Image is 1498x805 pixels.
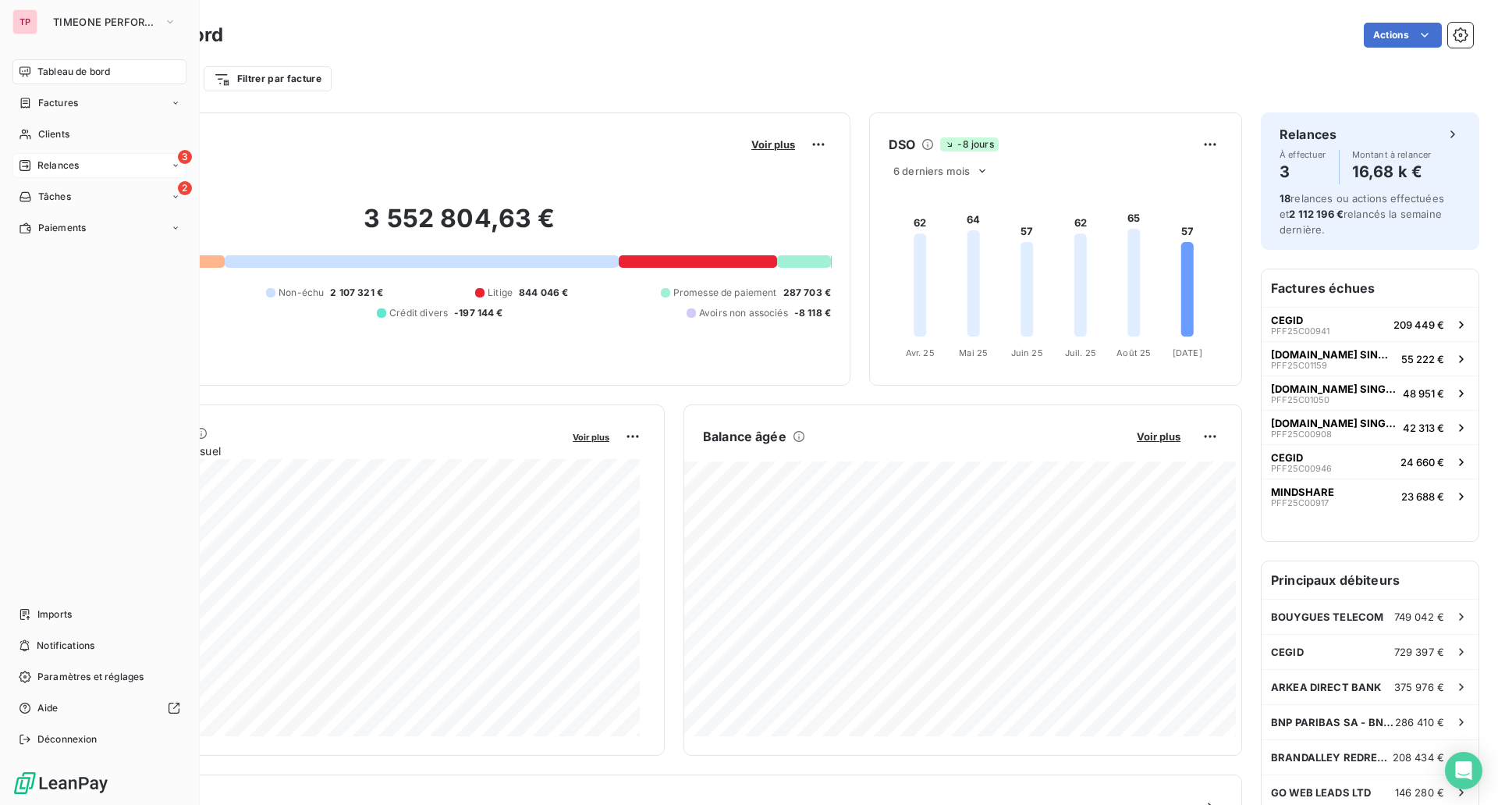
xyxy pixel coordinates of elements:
[1271,498,1329,508] span: PFF25C00917
[889,135,915,154] h6: DSO
[1271,486,1334,498] span: MINDSHARE
[38,96,78,110] span: Factures
[1280,192,1444,236] span: relances ou actions effectuées et relancés la semaine dernière.
[1262,410,1478,444] button: [DOMAIN_NAME] SINGAPORE PRIVATE LTDPFF25C0090842 313 €
[959,347,988,358] tspan: Mai 25
[1173,347,1202,358] tspan: [DATE]
[1271,417,1397,429] span: [DOMAIN_NAME] SINGAPORE PRIVATE LTD
[1271,361,1327,370] span: PFF25C01159
[1132,429,1185,443] button: Voir plus
[178,150,192,164] span: 3
[279,286,324,300] span: Non-échu
[573,432,609,443] span: Voir plus
[519,286,568,300] span: 844 046 €
[1394,681,1444,693] span: 375 976 €
[38,221,86,235] span: Paiements
[1289,208,1344,220] span: 2 112 196 €
[204,66,332,91] button: Filtrer par facture
[1394,646,1444,658] span: 729 397 €
[37,159,79,173] span: Relances
[1280,150,1326,159] span: À effectuer
[1271,611,1383,623] span: BOUYGUES TELECOM
[1280,192,1290,205] span: 18
[88,443,562,459] span: Chiffre d'affaires mensuel
[1011,347,1043,358] tspan: Juin 25
[12,771,109,796] img: Logo LeanPay
[893,165,970,177] span: 6 derniers mois
[53,16,158,28] span: TIMEONE PERFORMANCE
[1065,347,1096,358] tspan: Juil. 25
[940,137,998,151] span: -8 jours
[1271,429,1332,439] span: PFF25C00908
[1271,451,1303,464] span: CEGID
[1137,430,1180,443] span: Voir plus
[1271,786,1371,799] span: GO WEB LEADS LTD
[1271,464,1332,473] span: PFF25C00946
[751,138,795,151] span: Voir plus
[1271,383,1397,395] span: [DOMAIN_NAME] SINGAPORE PRIVATE LTD
[1395,716,1444,728] span: 286 410 €
[1116,347,1151,358] tspan: Août 25
[1271,326,1329,336] span: PFF25C00941
[37,65,110,79] span: Tableau de bord
[12,696,186,721] a: Aide
[794,306,831,320] span: -8 118 €
[454,306,503,320] span: -197 144 €
[389,306,448,320] span: Crédit divers
[1262,307,1478,341] button: CEGIDPFF25C00941209 449 €
[1401,490,1444,503] span: 23 688 €
[38,190,71,204] span: Tâches
[1400,456,1444,468] span: 24 660 €
[1271,646,1304,658] span: CEGID
[37,670,144,684] span: Paramètres et réglages
[1271,314,1303,326] span: CEGID
[88,203,831,250] h2: 3 552 804,63 €
[906,347,935,358] tspan: Avr. 25
[37,639,94,653] span: Notifications
[1271,681,1382,693] span: ARKEA DIRECT BANK
[1271,716,1395,728] span: BNP PARIBAS SA - BNPP_RET - BDDF RETAIL
[1271,751,1393,764] span: BRANDALLEY REDRESSEMENT
[37,701,59,715] span: Aide
[1364,23,1442,48] button: Actions
[1262,269,1478,307] h6: Factures échues
[1352,159,1432,184] h4: 16,68 k €
[178,181,192,195] span: 2
[1262,561,1478,599] h6: Principaux débiteurs
[1393,319,1444,331] span: 209 449 €
[1352,150,1432,159] span: Montant à relancer
[673,286,777,300] span: Promesse de paiement
[1403,422,1444,434] span: 42 313 €
[330,286,383,300] span: 2 107 321 €
[1262,444,1478,479] button: CEGIDPFF25C0094624 660 €
[568,429,614,443] button: Voir plus
[699,306,788,320] span: Avoirs non associés
[747,137,800,151] button: Voir plus
[37,732,98,746] span: Déconnexion
[488,286,513,300] span: Litige
[1401,353,1444,365] span: 55 222 €
[1262,479,1478,513] button: MINDSHAREPFF25C0091723 688 €
[1395,786,1444,799] span: 146 280 €
[1394,611,1444,623] span: 749 042 €
[1403,387,1444,400] span: 48 951 €
[1280,125,1336,144] h6: Relances
[1271,395,1329,404] span: PFF25C01050
[1280,159,1326,184] h4: 3
[38,127,69,141] span: Clients
[703,427,786,446] h6: Balance âgée
[1445,752,1482,789] div: Open Intercom Messenger
[783,286,831,300] span: 287 703 €
[37,607,72,622] span: Imports
[1262,376,1478,410] button: [DOMAIN_NAME] SINGAPORE PRIVATE LTDPFF25C0105048 951 €
[12,9,37,34] div: TP
[1262,341,1478,376] button: [DOMAIN_NAME] SINGAPORE PRIVATE LTDPFF25C0115955 222 €
[1271,348,1395,361] span: [DOMAIN_NAME] SINGAPORE PRIVATE LTD
[1393,751,1444,764] span: 208 434 €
